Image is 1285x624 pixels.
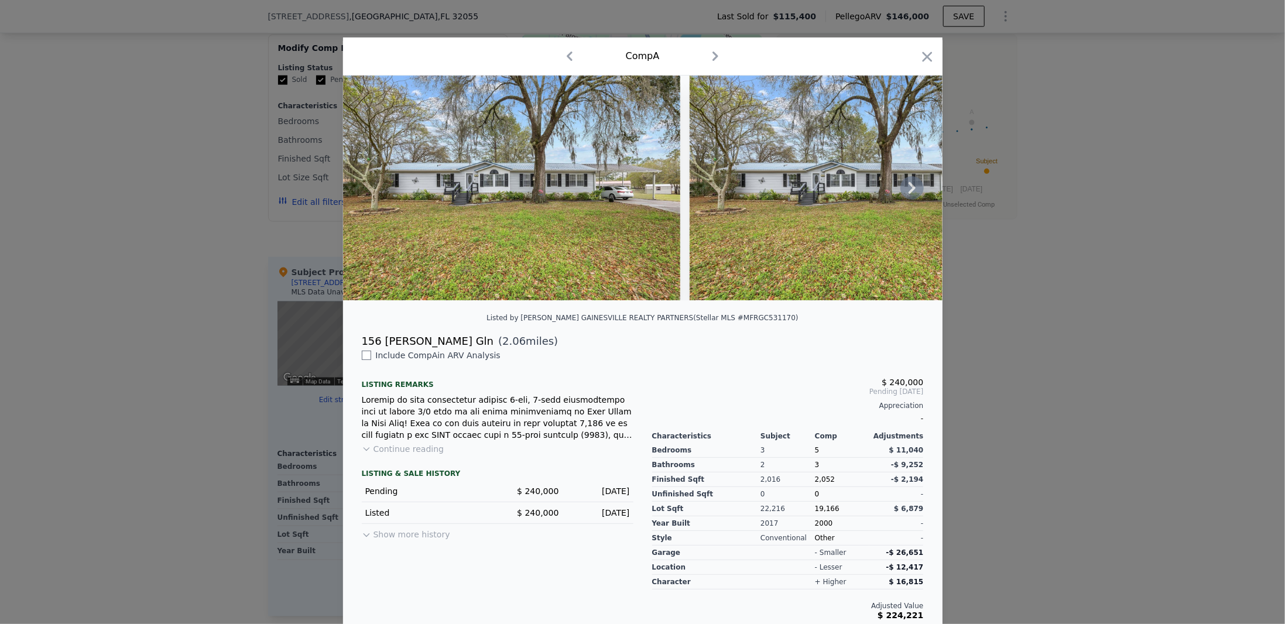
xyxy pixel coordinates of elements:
[371,351,505,360] span: Include Comp A in ARV Analysis
[815,577,847,587] div: + higher
[517,486,558,496] span: $ 240,000
[517,508,558,517] span: $ 240,000
[760,458,815,472] div: 2
[652,410,924,427] div: -
[486,314,799,322] div: Listed by [PERSON_NAME] GAINESVILLE REALTY PARTNERS (Stellar MLS #MFRGC531170)
[494,333,558,349] span: ( miles)
[889,446,924,454] span: $ 11,040
[878,611,923,620] span: $ 224,221
[869,487,924,502] div: -
[362,371,633,389] div: Listing remarks
[815,475,835,484] span: 2,052
[365,485,488,497] div: Pending
[652,531,761,546] div: Style
[882,378,923,387] span: $ 240,000
[652,472,761,487] div: Finished Sqft
[815,458,869,472] div: 3
[365,507,488,519] div: Listed
[886,548,924,557] span: -$ 26,651
[869,431,924,441] div: Adjustments
[815,431,869,441] div: Comp
[760,516,815,531] div: 2017
[760,472,815,487] div: 2,016
[891,461,923,469] span: -$ 9,252
[343,76,680,300] img: Property Img
[652,431,761,441] div: Characteristics
[652,458,761,472] div: Bathrooms
[652,487,761,502] div: Unfinished Sqft
[652,575,761,589] div: character
[815,563,842,572] div: - lesser
[362,333,494,349] div: 156 [PERSON_NAME] Gln
[362,394,633,441] div: Loremip do sita consectetur adipisc 6-eli, 7-sedd eiusmodtempo inci ut labore 3/0 etdo ma ali eni...
[760,431,815,441] div: Subject
[652,443,761,458] div: Bedrooms
[894,505,923,513] span: $ 6,879
[626,49,660,63] div: Comp A
[652,502,761,516] div: Lot Sqft
[652,560,761,575] div: location
[815,516,869,531] div: 2000
[760,531,815,546] div: Conventional
[815,505,839,513] span: 19,166
[652,387,924,396] span: Pending [DATE]
[815,531,869,546] div: Other
[886,563,924,571] span: -$ 12,417
[891,475,923,484] span: -$ 2,194
[760,487,815,502] div: 0
[362,524,450,540] button: Show more history
[815,446,820,454] span: 5
[502,335,526,347] span: 2.06
[815,490,820,498] span: 0
[690,76,1027,300] img: Property Img
[568,485,630,497] div: [DATE]
[889,578,924,586] span: $ 16,815
[568,507,630,519] div: [DATE]
[869,531,924,546] div: -
[869,516,924,531] div: -
[652,546,761,560] div: garage
[760,502,815,516] div: 22,216
[652,401,924,410] div: Appreciation
[815,548,847,557] div: - smaller
[652,516,761,531] div: Year Built
[362,443,444,455] button: Continue reading
[652,601,924,611] div: Adjusted Value
[362,469,633,481] div: LISTING & SALE HISTORY
[760,443,815,458] div: 3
